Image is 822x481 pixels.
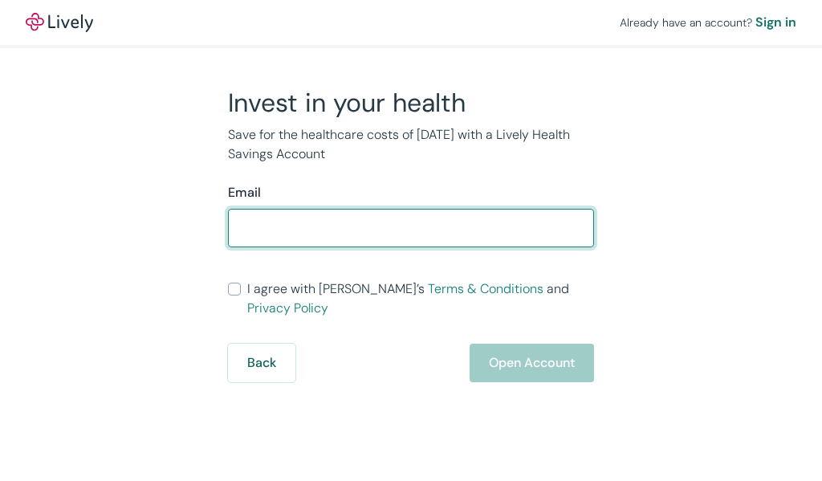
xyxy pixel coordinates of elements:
[620,13,796,32] div: Already have an account?
[228,344,295,382] button: Back
[428,280,543,297] a: Terms & Conditions
[26,13,93,32] img: Lively
[228,87,594,119] h2: Invest in your health
[755,13,796,32] a: Sign in
[228,183,261,202] label: Email
[247,279,594,318] span: I agree with [PERSON_NAME]’s and
[247,300,328,316] a: Privacy Policy
[228,125,594,164] p: Save for the healthcare costs of [DATE] with a Lively Health Savings Account
[26,13,93,32] a: LivelyLively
